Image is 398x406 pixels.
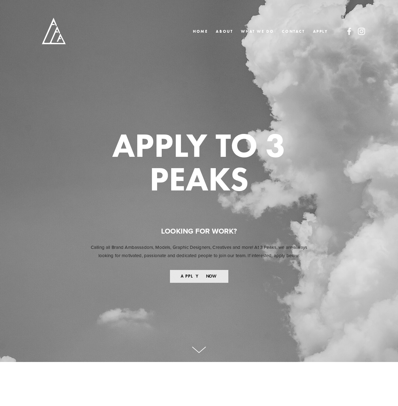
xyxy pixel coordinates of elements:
a: ABOUT [216,27,233,36]
img: 3 Peaks Marketing [31,9,75,54]
button: APPLY NOW [170,270,228,283]
a: CONTACT [282,27,305,36]
a: WHAT WE DO [241,27,274,36]
a: APPLY [313,27,328,36]
a: Home [193,27,208,36]
p: Calling all Brand Ambassadors, Models, Graphic Designers, Creatives and more! At 3 Peaks, we are ... [88,243,309,260]
strong: LOOKING FOR WORK? [161,226,237,236]
h1: APPLY TO 3 PEAKS [88,128,309,196]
